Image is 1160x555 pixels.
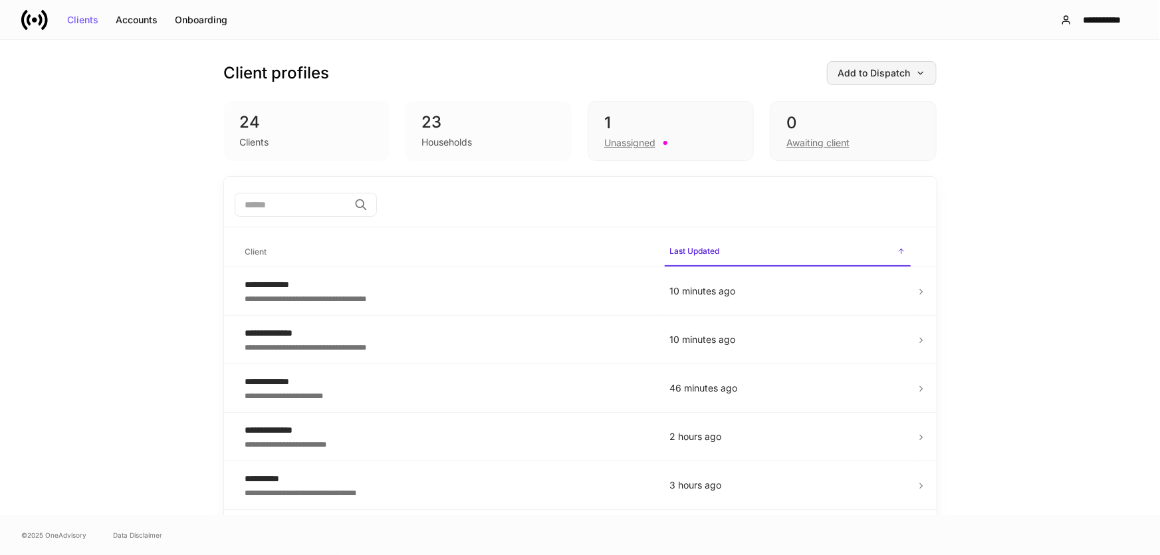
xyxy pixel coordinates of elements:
[827,61,937,85] button: Add to Dispatch
[770,101,936,161] div: 0Awaiting client
[21,530,86,540] span: © 2025 OneAdvisory
[670,333,905,346] p: 10 minutes ago
[240,112,374,133] div: 24
[224,62,330,84] h3: Client profiles
[670,284,905,298] p: 10 minutes ago
[421,136,472,149] div: Households
[665,238,911,267] span: Last Updated
[116,15,158,25] div: Accounts
[67,15,98,25] div: Clients
[604,112,737,134] div: 1
[670,245,720,257] h6: Last Updated
[670,430,905,443] p: 2 hours ago
[245,245,267,258] h6: Client
[166,9,236,31] button: Onboarding
[670,479,905,492] p: 3 hours ago
[107,9,166,31] button: Accounts
[588,101,754,161] div: 1Unassigned
[786,136,850,150] div: Awaiting client
[670,382,905,395] p: 46 minutes ago
[604,136,655,150] div: Unassigned
[786,112,919,134] div: 0
[175,15,227,25] div: Onboarding
[838,68,925,78] div: Add to Dispatch
[58,9,107,31] button: Clients
[113,530,162,540] a: Data Disclaimer
[240,239,654,266] span: Client
[240,136,269,149] div: Clients
[421,112,556,133] div: 23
